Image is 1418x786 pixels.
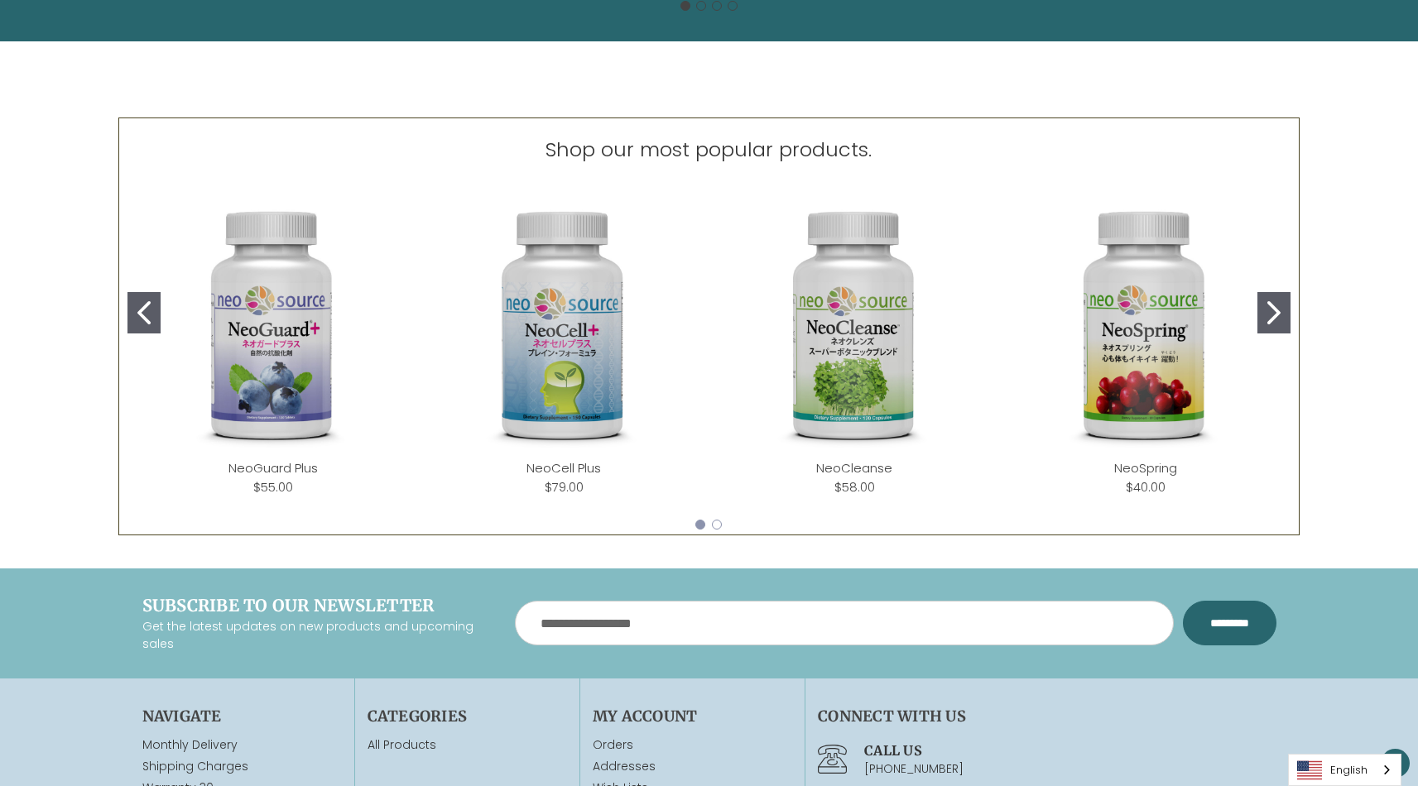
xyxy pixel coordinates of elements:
[593,758,792,775] a: Addresses
[526,459,601,477] a: NeoCell Plus
[141,194,405,458] img: NeoGuard Plus
[1000,181,1291,510] div: NeoSpring
[127,292,161,333] button: Go to slide 1
[142,736,238,753] a: Monthly Delivery
[864,760,964,777] a: [PHONE_NUMBER]
[368,736,436,753] a: All Products
[142,593,490,618] h4: Subscribe to our newsletter
[723,194,987,458] img: NeoCleanse
[1126,477,1166,496] div: $40.00
[712,1,722,11] button: Go to slide 3
[253,477,293,496] div: $55.00
[142,758,248,774] a: Shipping Charges
[1257,292,1291,333] button: Go to slide 2
[418,181,709,510] div: NeoCell Plus
[728,1,738,11] button: Go to slide 4
[680,1,690,11] button: Go to slide 1
[1288,754,1401,786] aside: Language selected: English
[431,194,695,458] img: NeoCell Plus
[712,520,722,530] button: Go to slide 2
[709,181,1000,510] div: NeoCleanse
[834,477,875,496] div: $58.00
[864,740,1276,760] h4: Call us
[1114,459,1177,477] a: NeoSpring
[142,618,490,653] p: Get the latest updates on new products and upcoming sales
[1288,754,1401,786] div: Language
[545,477,584,496] div: $79.00
[593,705,792,727] h4: My Account
[1013,194,1277,458] img: NeoSpring
[1289,755,1401,785] a: English
[142,705,342,727] h4: Navigate
[816,459,892,477] a: NeoCleanse
[818,705,1276,727] h4: Connect With Us
[546,135,872,165] p: Shop our most popular products.
[593,736,792,754] a: Orders
[695,520,705,530] button: Go to slide 1
[368,705,567,727] h4: Categories
[228,459,318,477] a: NeoGuard Plus
[696,1,706,11] button: Go to slide 2
[127,181,418,510] div: NeoGuard Plus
